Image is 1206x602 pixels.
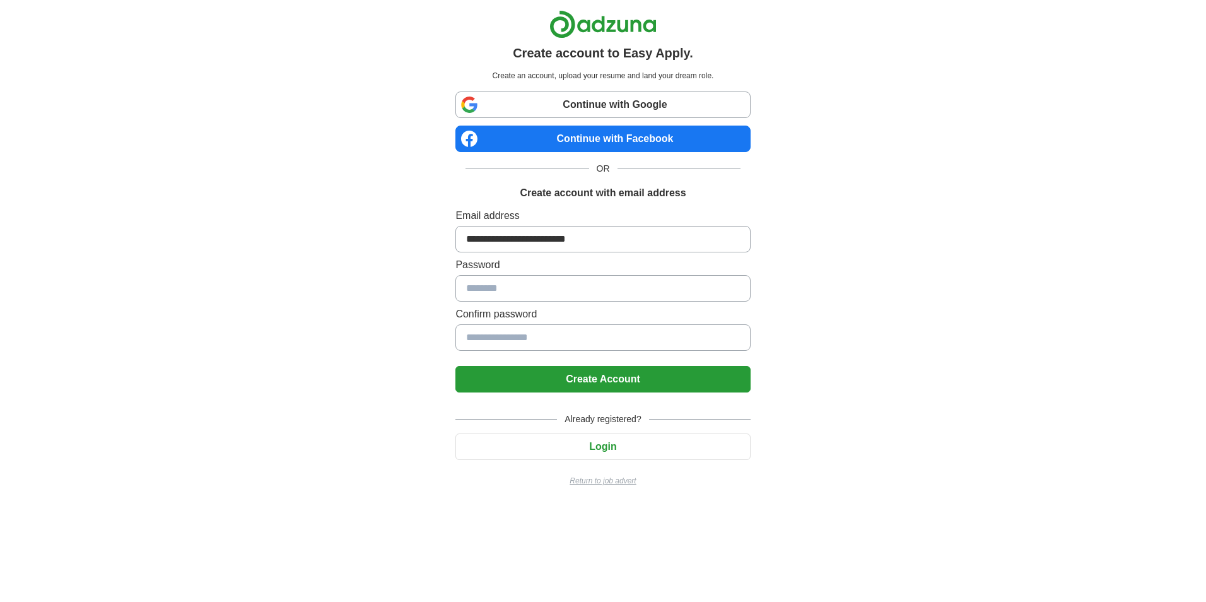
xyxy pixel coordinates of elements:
label: Confirm password [455,307,750,322]
a: Return to job advert [455,475,750,487]
h1: Create account to Easy Apply. [513,44,693,62]
span: OR [589,162,618,175]
a: Continue with Google [455,91,750,118]
label: Email address [455,208,750,223]
a: Continue with Facebook [455,126,750,152]
a: Login [455,441,750,452]
span: Already registered? [557,413,648,426]
p: Create an account, upload your resume and land your dream role. [458,70,747,81]
label: Password [455,257,750,273]
h1: Create account with email address [520,186,686,201]
img: Adzuna logo [549,10,657,38]
button: Create Account [455,366,750,392]
button: Login [455,434,750,460]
